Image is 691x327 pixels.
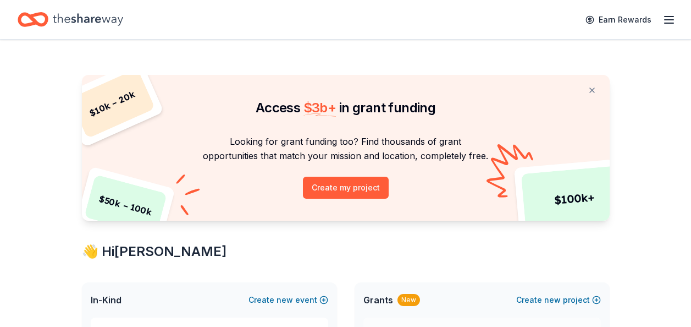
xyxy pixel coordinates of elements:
[95,134,596,163] p: Looking for grant funding too? Find thousands of grant opportunities that match your mission and ...
[303,100,336,116] span: $ 3b +
[69,68,155,139] div: $ 10k – 20k
[248,293,328,307] button: Createnewevent
[397,294,420,306] div: New
[18,7,123,32] a: Home
[579,10,658,30] a: Earn Rewards
[303,177,389,199] button: Create my project
[91,293,121,307] span: In-Kind
[277,293,293,307] span: new
[82,243,610,260] div: 👋 Hi [PERSON_NAME]
[544,293,561,307] span: new
[516,293,601,307] button: Createnewproject
[256,100,435,116] span: Access in grant funding
[363,293,393,307] span: Grants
